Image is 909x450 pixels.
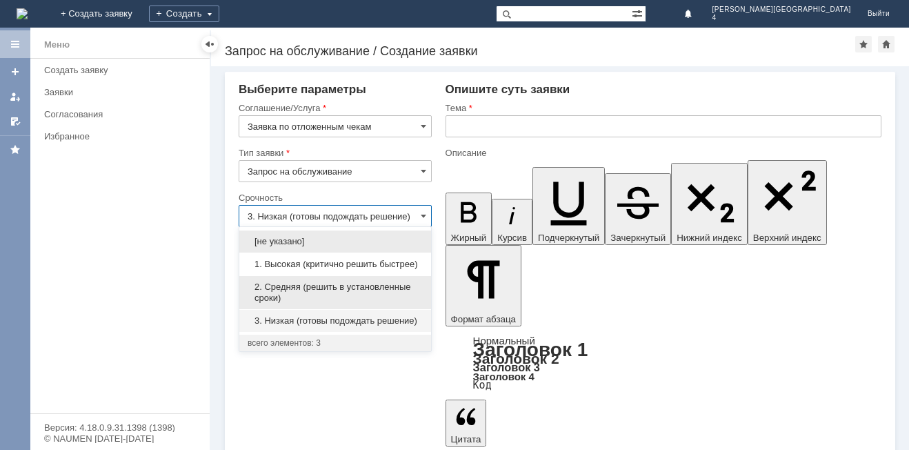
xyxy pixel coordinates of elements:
[451,434,481,444] span: Цитата
[44,131,186,141] div: Избранное
[446,104,879,112] div: Тема
[473,351,559,366] a: Заголовок 2
[239,148,429,157] div: Тип заявки
[4,110,26,133] a: Мои согласования
[473,339,588,360] a: Заголовок 1
[39,81,207,103] a: Заявки
[446,336,881,390] div: Формат абзаца
[4,61,26,83] a: Создать заявку
[473,379,492,391] a: Код
[446,148,879,157] div: Описание
[748,160,827,245] button: Верхний индекс
[671,163,748,245] button: Нижний индекс
[239,193,429,202] div: Срочность
[239,83,366,96] span: Выберите параметры
[239,104,429,112] div: Соглашение/Услуга
[225,44,855,58] div: Запрос на обслуживание / Создание заявки
[451,314,516,324] span: Формат абзаца
[201,36,218,52] div: Скрыть меню
[149,6,219,22] div: Создать
[451,233,487,243] span: Жирный
[39,59,207,81] a: Создать заявку
[44,37,70,53] div: Меню
[446,83,570,96] span: Опишите суть заявки
[473,371,535,382] a: Заголовок 4
[44,65,201,75] div: Создать заявку
[712,14,851,22] span: 4
[446,245,521,326] button: Формат абзаца
[44,434,196,443] div: © NAUMEN [DATE]-[DATE]
[632,6,646,19] span: Расширенный поиск
[17,8,28,19] img: logo
[677,233,742,243] span: Нижний индекс
[532,167,605,245] button: Подчеркнутый
[44,423,196,432] div: Версия: 4.18.0.9.31.1398 (1398)
[4,86,26,108] a: Мои заявки
[446,400,487,447] button: Цитата
[497,233,527,243] span: Курсив
[248,236,423,247] span: [не указано]
[17,8,28,19] a: Перейти на домашнюю страницу
[44,87,201,97] div: Заявки
[44,109,201,119] div: Согласования
[39,104,207,125] a: Согласования
[473,361,540,373] a: Заголовок 3
[473,335,535,346] a: Нормальный
[492,199,532,245] button: Курсив
[248,282,423,304] span: 2. Средняя (решить в установленные сроки)
[446,193,492,245] button: Жирный
[610,233,666,243] span: Зачеркнутый
[855,36,872,52] div: Добавить в избранное
[538,233,599,243] span: Подчеркнутый
[878,36,895,52] div: Сделать домашней страницей
[753,233,821,243] span: Верхний индекс
[248,337,423,349] div: всего элементов: 3
[248,259,423,270] span: 1. Высокая (критично решить быстрее)
[248,315,423,326] span: 3. Низкая (готовы подождать решение)
[712,6,851,14] span: [PERSON_NAME][GEOGRAPHIC_DATA]
[605,173,671,245] button: Зачеркнутый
